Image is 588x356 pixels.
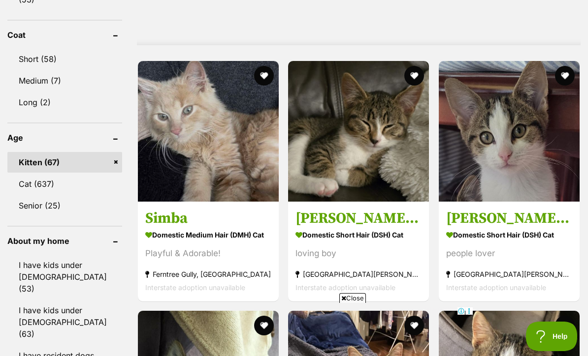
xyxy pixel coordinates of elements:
a: Kitten (67) [7,152,122,173]
div: people lover [446,247,572,260]
a: Short (58) [7,49,122,69]
a: I have kids under [DEMOGRAPHIC_DATA] (53) [7,255,122,299]
header: Coat [7,30,122,39]
h3: [PERSON_NAME] meet me @petsock carrum downs store [295,209,422,228]
button: favourite [405,66,425,86]
img: Simba - Domestic Medium Hair (DMH) Cat [138,61,279,202]
strong: [GEOGRAPHIC_DATA][PERSON_NAME][GEOGRAPHIC_DATA] [446,267,572,281]
img: Leo meet me at petstock carrum downs store - Domestic Short Hair (DSH) Cat [439,61,580,202]
strong: Ferntree Gully, [GEOGRAPHIC_DATA] [145,267,271,281]
span: Close [339,293,366,303]
a: Simba Domestic Medium Hair (DMH) Cat Playful & Adorable! Ferntree Gully, [GEOGRAPHIC_DATA] Inters... [138,202,279,301]
a: [PERSON_NAME] meet me @petsock carrum downs store Domestic Short Hair (DSH) Cat loving boy [GEOGR... [288,202,429,301]
button: favourite [555,66,575,86]
div: loving boy [295,247,422,260]
strong: Domestic Medium Hair (DMH) Cat [145,228,271,242]
header: About my home [7,237,122,245]
div: Playful & Adorable! [145,247,271,260]
h3: Simba [145,209,271,228]
a: Cat (637) [7,174,122,194]
strong: Domestic Short Hair (DSH) Cat [446,228,572,242]
h3: [PERSON_NAME] meet me at [GEOGRAPHIC_DATA] store [446,209,572,228]
header: Age [7,133,122,142]
strong: [GEOGRAPHIC_DATA][PERSON_NAME][GEOGRAPHIC_DATA] [295,267,422,281]
button: favourite [555,316,575,335]
span: Interstate adoption unavailable [145,283,245,292]
iframe: Help Scout Beacon - Open [526,322,578,351]
button: favourite [254,66,274,86]
a: Medium (7) [7,70,122,91]
a: I have kids under [DEMOGRAPHIC_DATA] (63) [7,300,122,344]
a: [PERSON_NAME] meet me at [GEOGRAPHIC_DATA] store Domestic Short Hair (DSH) Cat people lover [GEOG... [439,202,580,301]
span: Interstate adoption unavailable [295,283,395,292]
strong: Domestic Short Hair (DSH) Cat [295,228,422,242]
span: Interstate adoption unavailable [446,283,546,292]
a: Long (2) [7,92,122,113]
a: Senior (25) [7,195,122,216]
iframe: Advertisement [115,307,473,351]
img: Luigi meet me @petsock carrum downs store - Domestic Short Hair (DSH) Cat [288,61,429,202]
